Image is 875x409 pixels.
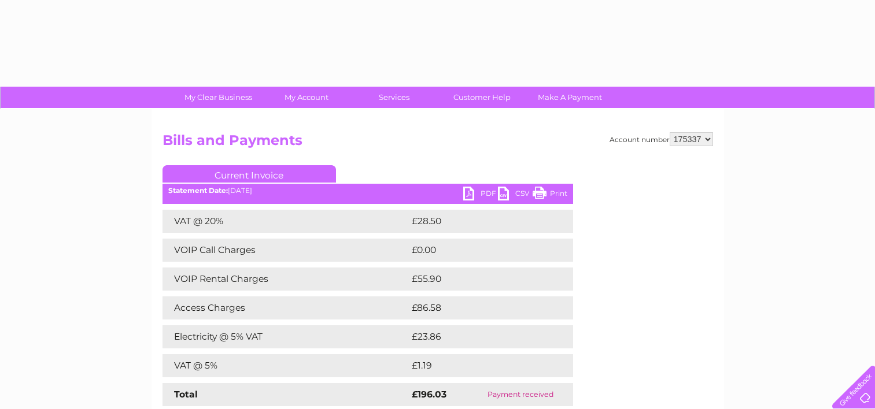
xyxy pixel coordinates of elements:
td: VOIP Rental Charges [163,267,409,291]
a: CSV [498,187,533,203]
a: Current Invoice [163,165,336,183]
h2: Bills and Payments [163,132,713,154]
td: Electricity @ 5% VAT [163,325,409,348]
td: £23.86 [409,325,550,348]
td: £28.50 [409,210,550,233]
strong: Total [174,389,198,400]
td: £0.00 [409,239,547,262]
div: Account number [610,132,713,146]
a: Print [533,187,567,203]
a: Customer Help [434,87,530,108]
td: Access Charges [163,296,409,319]
a: PDF [463,187,498,203]
td: £55.90 [409,267,550,291]
a: My Account [259,87,354,108]
td: VAT @ 5% [163,354,409,377]
a: My Clear Business [171,87,266,108]
a: Make A Payment [522,87,618,108]
td: VOIP Call Charges [163,239,409,262]
td: Payment received [468,383,573,406]
a: Services [346,87,442,108]
td: £86.58 [409,296,550,319]
b: Statement Date: [168,186,228,195]
div: [DATE] [163,187,573,195]
td: £1.19 [409,354,543,377]
td: VAT @ 20% [163,210,409,233]
strong: £196.03 [412,389,446,400]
